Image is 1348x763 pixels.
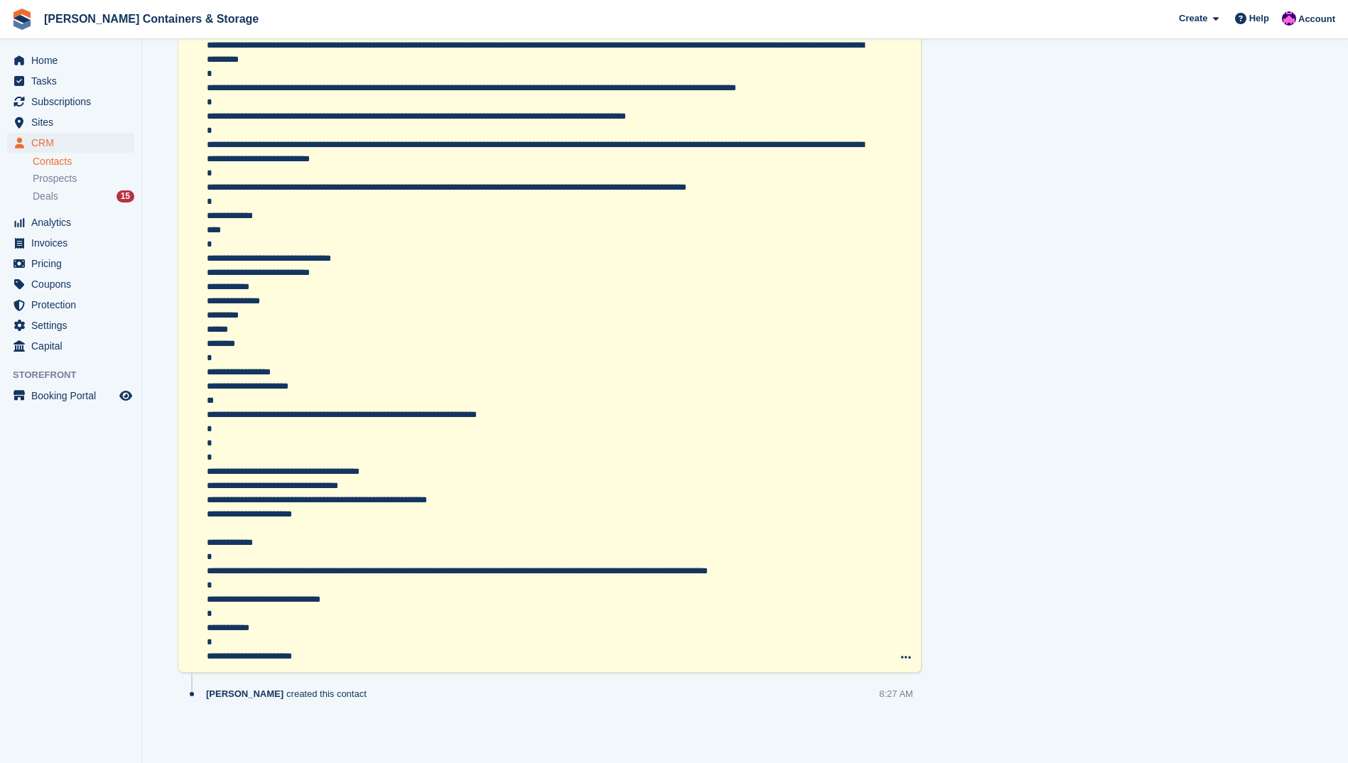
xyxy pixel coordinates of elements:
[7,254,134,274] a: menu
[7,274,134,294] a: menu
[11,9,33,30] img: stora-icon-8386f47178a22dfd0bd8f6a31ec36ba5ce8667c1dd55bd0f319d3a0aa187defe.svg
[1179,11,1207,26] span: Create
[7,336,134,356] a: menu
[7,50,134,70] a: menu
[31,212,117,232] span: Analytics
[31,295,117,315] span: Protection
[33,171,134,186] a: Prospects
[1282,11,1296,26] img: Nathan Edwards
[31,50,117,70] span: Home
[31,254,117,274] span: Pricing
[206,687,284,700] span: [PERSON_NAME]
[31,112,117,132] span: Sites
[879,687,913,700] div: 8:27 AM
[7,386,134,406] a: menu
[7,71,134,91] a: menu
[7,295,134,315] a: menu
[33,189,134,204] a: Deals 15
[117,387,134,404] a: Preview store
[206,687,374,700] div: created this contact
[31,336,117,356] span: Capital
[7,315,134,335] a: menu
[31,71,117,91] span: Tasks
[7,212,134,232] a: menu
[1249,11,1269,26] span: Help
[33,155,134,168] a: Contacts
[7,92,134,112] a: menu
[31,233,117,253] span: Invoices
[117,190,134,202] div: 15
[31,133,117,153] span: CRM
[38,7,264,31] a: [PERSON_NAME] Containers & Storage
[31,92,117,112] span: Subscriptions
[13,368,141,382] span: Storefront
[1298,12,1335,26] span: Account
[33,172,77,185] span: Prospects
[31,274,117,294] span: Coupons
[31,386,117,406] span: Booking Portal
[7,233,134,253] a: menu
[33,190,58,203] span: Deals
[7,133,134,153] a: menu
[31,315,117,335] span: Settings
[7,112,134,132] a: menu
